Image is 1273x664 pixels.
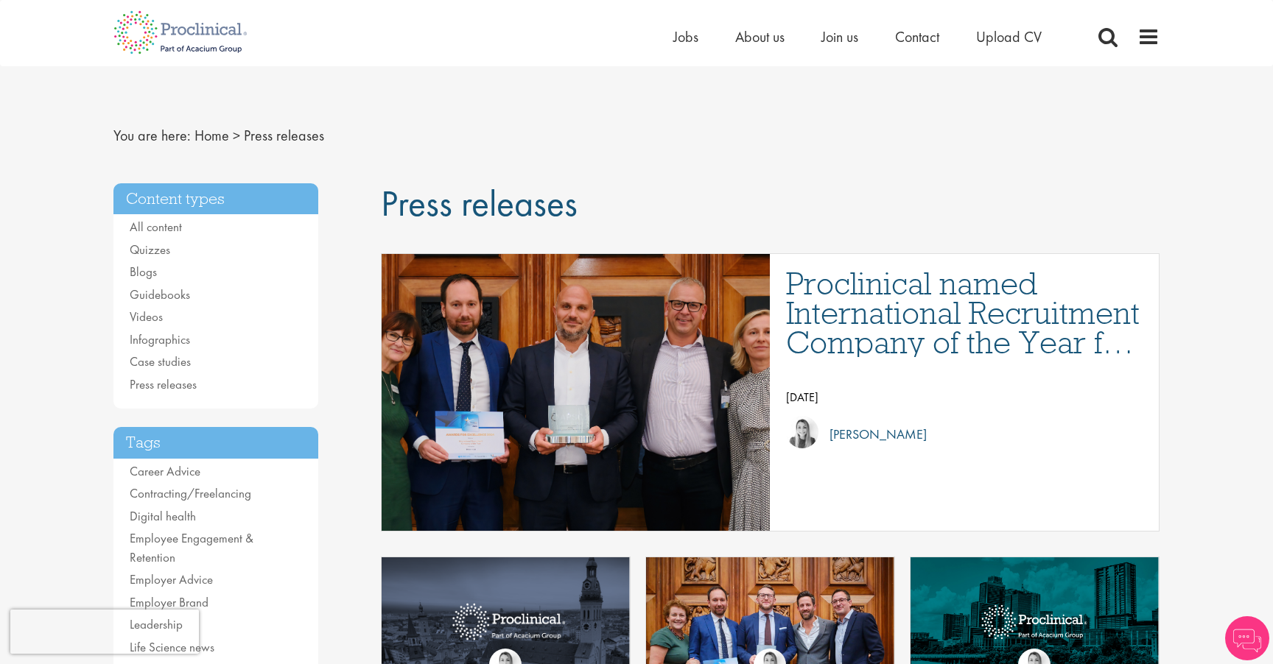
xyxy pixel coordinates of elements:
[130,571,213,587] a: Employer Advice
[130,594,208,610] a: Employer Brand
[130,241,170,258] a: Quizzes
[130,376,197,392] a: Press releases
[244,126,324,145] span: Press releases
[113,183,318,215] h3: Content types
[673,27,698,46] a: Jobs
[130,286,190,303] a: Guidebooks
[194,126,229,145] a: breadcrumb link
[895,27,939,46] a: Contact
[130,353,191,370] a: Case studies
[786,269,1144,357] a: Proclinical named International Recruitment Company of the Year for the second year runnin …
[382,254,771,531] a: Link to a post
[130,530,253,565] a: Employee Engagement & Retention
[113,126,191,145] span: You are here:
[381,180,578,227] span: Press releases
[976,27,1042,46] a: Upload CV
[10,610,199,654] iframe: reCAPTCHA
[821,27,858,46] a: Join us
[786,416,1144,453] a: Hannah Burke [PERSON_NAME]
[130,485,251,501] a: Contracting/Freelancing
[233,126,240,145] span: >
[786,386,1144,409] p: [DATE]
[130,463,200,479] a: Career Advice
[130,508,196,524] a: Digital health
[1225,616,1269,660] img: Chatbot
[130,219,182,235] a: All content
[130,308,163,325] a: Videos
[113,427,318,459] h3: Tags
[130,264,157,280] a: Blogs
[311,254,841,531] img: Proclinical receives APSCo International Recruitment Company of the Year award
[130,639,214,655] a: Life Science news
[735,27,785,46] a: About us
[818,423,927,445] p: [PERSON_NAME]
[130,331,190,347] a: Infographics
[786,416,818,448] img: Hannah Burke
[786,269,1144,357] h3: Proclinical named International Recruitment Company of the Year for the second year running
